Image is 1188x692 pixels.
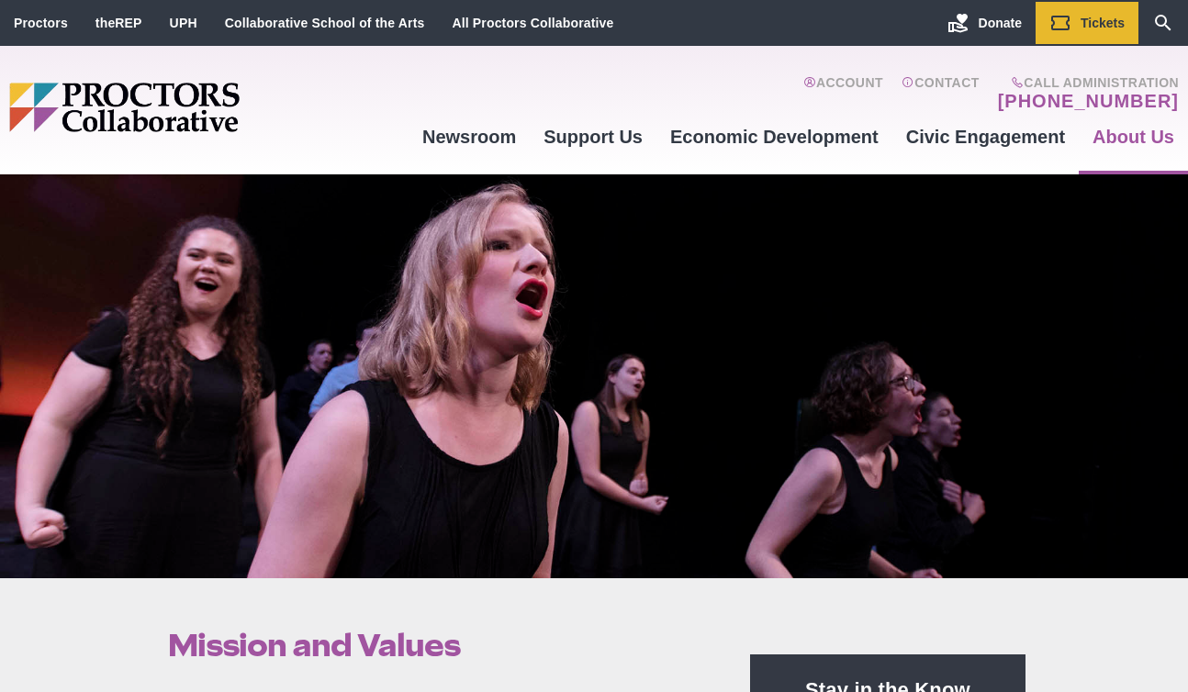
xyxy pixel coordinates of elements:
a: theREP [95,16,142,30]
a: Collaborative School of the Arts [225,16,425,30]
img: Proctors logo [9,83,381,132]
a: Newsroom [409,112,530,162]
a: Civic Engagement [892,112,1079,162]
span: Donate [979,16,1022,30]
span: Call Administration [992,75,1179,90]
a: Search [1138,2,1188,44]
span: Tickets [1081,16,1125,30]
a: [PHONE_NUMBER] [998,90,1179,112]
a: Account [803,75,883,112]
a: Support Us [530,112,656,162]
a: About Us [1079,112,1188,162]
a: All Proctors Collaborative [452,16,613,30]
a: Tickets [1036,2,1138,44]
a: UPH [170,16,197,30]
a: Economic Development [656,112,892,162]
a: Contact [902,75,980,112]
a: Donate [934,2,1036,44]
h1: Mission and Values [168,628,708,663]
a: Proctors [14,16,68,30]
